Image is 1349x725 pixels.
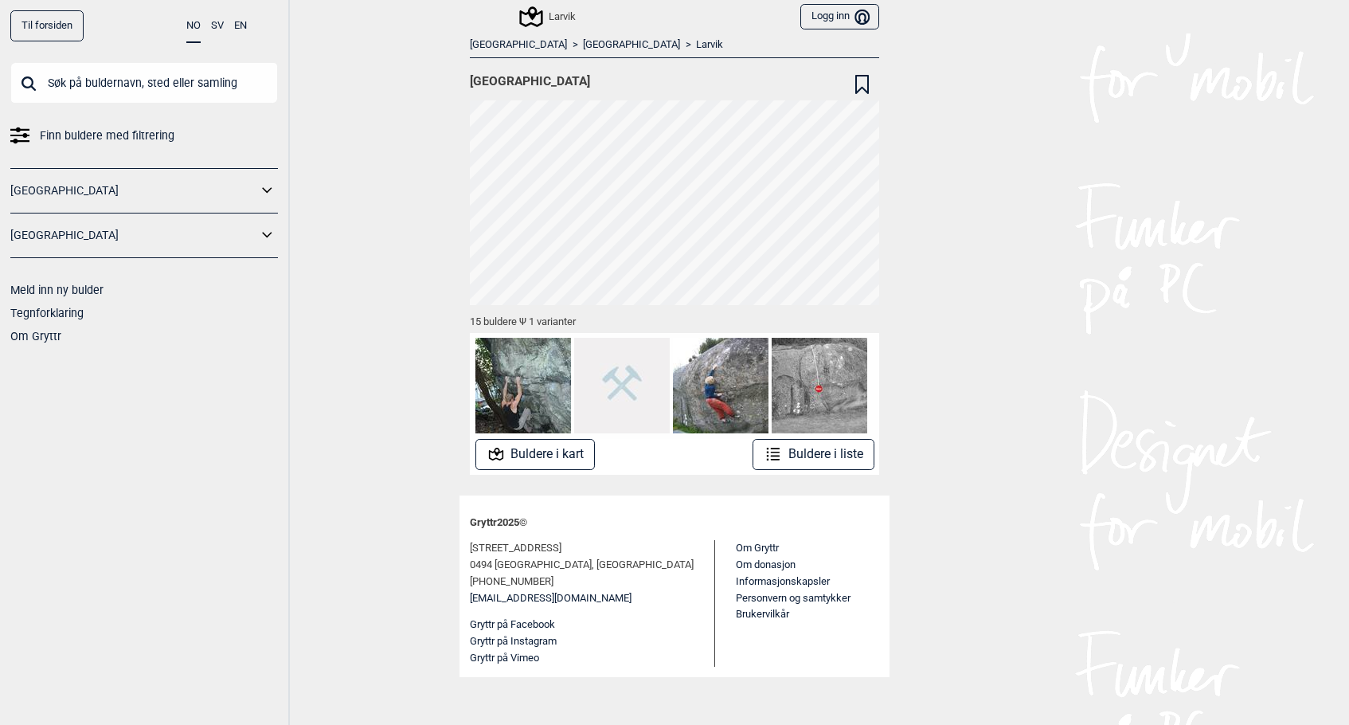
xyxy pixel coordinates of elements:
a: Til forsiden [10,10,84,41]
a: [GEOGRAPHIC_DATA] [10,224,257,247]
a: [GEOGRAPHIC_DATA] [470,38,567,52]
span: > [686,38,691,52]
span: > [573,38,578,52]
button: Gryttr på Vimeo [470,650,539,667]
img: Bilde Mangler [574,338,670,433]
span: [GEOGRAPHIC_DATA] [470,73,590,89]
button: Gryttr på Facebook [470,617,555,633]
button: NO [186,10,201,43]
a: Om Gryttr [10,330,61,343]
button: SV [211,10,224,41]
a: Larvik [696,38,723,52]
img: Liten vegg 230109 [772,338,867,433]
a: Meld inn ny bulder [10,284,104,296]
button: Logg inn [800,4,879,30]
a: Brukervilkår [736,608,789,620]
button: EN [234,10,247,41]
button: Buldere i kart [475,439,596,470]
span: Finn buldere med filtrering [40,124,174,147]
a: [GEOGRAPHIC_DATA] [583,38,680,52]
div: Larvik [522,7,576,26]
button: Gryttr på Instagram [470,633,557,650]
a: Tegnforklaring [10,307,84,319]
span: [PHONE_NUMBER] [470,574,553,590]
span: [STREET_ADDRESS] [470,540,561,557]
a: Om donasjon [736,558,796,570]
a: [EMAIL_ADDRESS][DOMAIN_NAME] [470,590,631,607]
img: Gress 230109 [673,338,768,433]
div: 15 buldere Ψ 1 varianter [470,305,879,333]
a: [GEOGRAPHIC_DATA] [10,179,257,202]
a: Finn buldere med filtrering [10,124,278,147]
a: Om Gryttr [736,542,779,554]
button: Buldere i liste [753,439,874,470]
span: 0494 [GEOGRAPHIC_DATA], [GEOGRAPHIC_DATA] [470,557,694,574]
div: Gryttr 2025 © [470,506,879,540]
img: The love 230109 [475,338,571,433]
a: Personvern og samtykker [736,592,850,604]
a: Informasjonskapsler [736,575,830,587]
input: Søk på buldernavn, sted eller samling [10,62,278,104]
